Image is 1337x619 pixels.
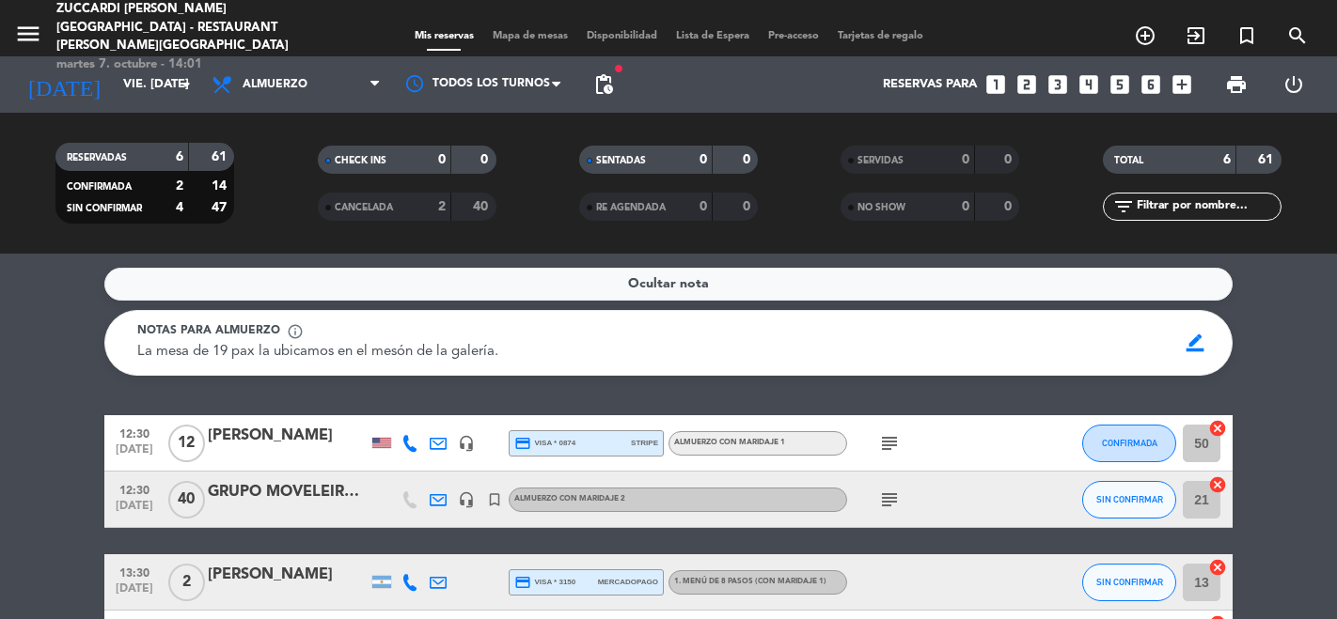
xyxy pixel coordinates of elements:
button: menu [14,20,42,54]
i: menu [14,20,42,48]
strong: 0 [700,200,707,213]
strong: 0 [438,153,446,166]
strong: 47 [212,201,230,214]
i: search [1286,24,1309,47]
div: LOG OUT [1266,56,1324,113]
span: RE AGENDADA [596,203,666,212]
i: credit_card [514,435,531,452]
strong: 2 [438,200,446,213]
span: CANCELADA [335,203,393,212]
i: looks_5 [1108,72,1132,97]
strong: 0 [1004,200,1015,213]
i: turned_in_not [486,491,503,508]
i: arrow_drop_down [175,73,197,96]
span: info_outline [287,323,304,340]
span: CONFIRMADA [67,182,132,192]
strong: 0 [700,153,707,166]
div: [PERSON_NAME] [208,424,368,448]
span: Almuerzo con maridaje 2 [514,495,625,503]
span: fiber_manual_record [613,63,624,74]
i: subject [878,432,901,455]
span: visa * 0874 [514,435,575,452]
div: martes 7. octubre - 14:01 [56,55,321,74]
strong: 61 [1258,153,1277,166]
input: Filtrar por nombre... [1135,196,1281,217]
span: 1. MENÚ DE 8 PASOS (con maridaje 1) [674,578,826,585]
div: GRUPO MOVELEIRO- BEM VINO II [208,480,368,504]
span: 12:30 [111,422,158,443]
span: Pre-acceso [759,31,828,41]
i: exit_to_app [1185,24,1207,47]
span: visa * 3150 [514,574,575,591]
strong: 6 [1223,153,1231,166]
span: 13:30 [111,561,158,582]
i: looks_3 [1046,72,1070,97]
span: SIN CONFIRMAR [1096,577,1163,587]
strong: 0 [743,200,754,213]
span: 12 [168,425,205,462]
i: cancel [1208,419,1227,438]
div: [PERSON_NAME] [208,563,368,587]
i: add_circle_outline [1134,24,1156,47]
i: subject [878,488,901,511]
span: Mapa de mesas [483,31,577,41]
strong: 4 [176,201,183,214]
strong: 40 [473,200,492,213]
i: cancel [1208,558,1227,577]
button: SIN CONFIRMAR [1082,564,1176,601]
button: SIN CONFIRMAR [1082,481,1176,518]
span: stripe [631,437,658,449]
strong: 0 [962,200,969,213]
span: 40 [168,481,205,518]
span: SIN CONFIRMAR [1096,494,1163,504]
span: RESERVADAS [67,153,127,162]
strong: 0 [962,153,969,166]
strong: 0 [1004,153,1015,166]
i: looks_4 [1077,72,1101,97]
i: looks_6 [1139,72,1163,97]
i: looks_one [983,72,1008,97]
span: CONFIRMADA [1102,438,1157,448]
span: [DATE] [111,582,158,604]
i: power_settings_new [1282,73,1305,96]
span: border_color [1177,325,1214,361]
i: credit_card [514,574,531,591]
span: Mis reservas [405,31,483,41]
span: La mesa de 19 pax la ubicamos en el mesón de la galería. [137,345,498,359]
span: 2 [168,564,205,601]
span: mercadopago [598,576,658,588]
span: TOTAL [1114,156,1143,165]
span: Reservas para [883,77,977,92]
span: SERVIDAS [857,156,904,165]
button: CONFIRMADA [1082,425,1176,462]
span: Notas para almuerzo [137,322,280,341]
strong: 2 [176,179,183,193]
strong: 6 [176,150,183,163]
span: [DATE] [111,443,158,465]
span: Lista de Espera [667,31,759,41]
span: SENTADAS [596,156,646,165]
i: cancel [1208,475,1227,494]
span: [DATE] [111,500,158,521]
strong: 14 [212,179,230,193]
span: NO SHOW [857,203,905,212]
i: headset_mic [458,435,475,452]
strong: 61 [212,150,230,163]
span: 12:30 [111,478,158,500]
i: turned_in_not [1235,24,1258,47]
i: [DATE] [14,64,114,105]
span: pending_actions [592,73,615,96]
span: Tarjetas de regalo [828,31,933,41]
i: looks_two [1015,72,1039,97]
span: CHECK INS [335,156,386,165]
span: Almuerzo [243,78,307,91]
strong: 0 [480,153,492,166]
span: print [1225,73,1248,96]
span: Almuerzo con maridaje 1 [674,439,785,446]
i: filter_list [1112,195,1135,218]
span: Ocultar nota [628,273,709,295]
i: add_box [1170,72,1194,97]
i: headset_mic [458,491,475,508]
span: SIN CONFIRMAR [67,204,142,213]
span: Disponibilidad [577,31,667,41]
